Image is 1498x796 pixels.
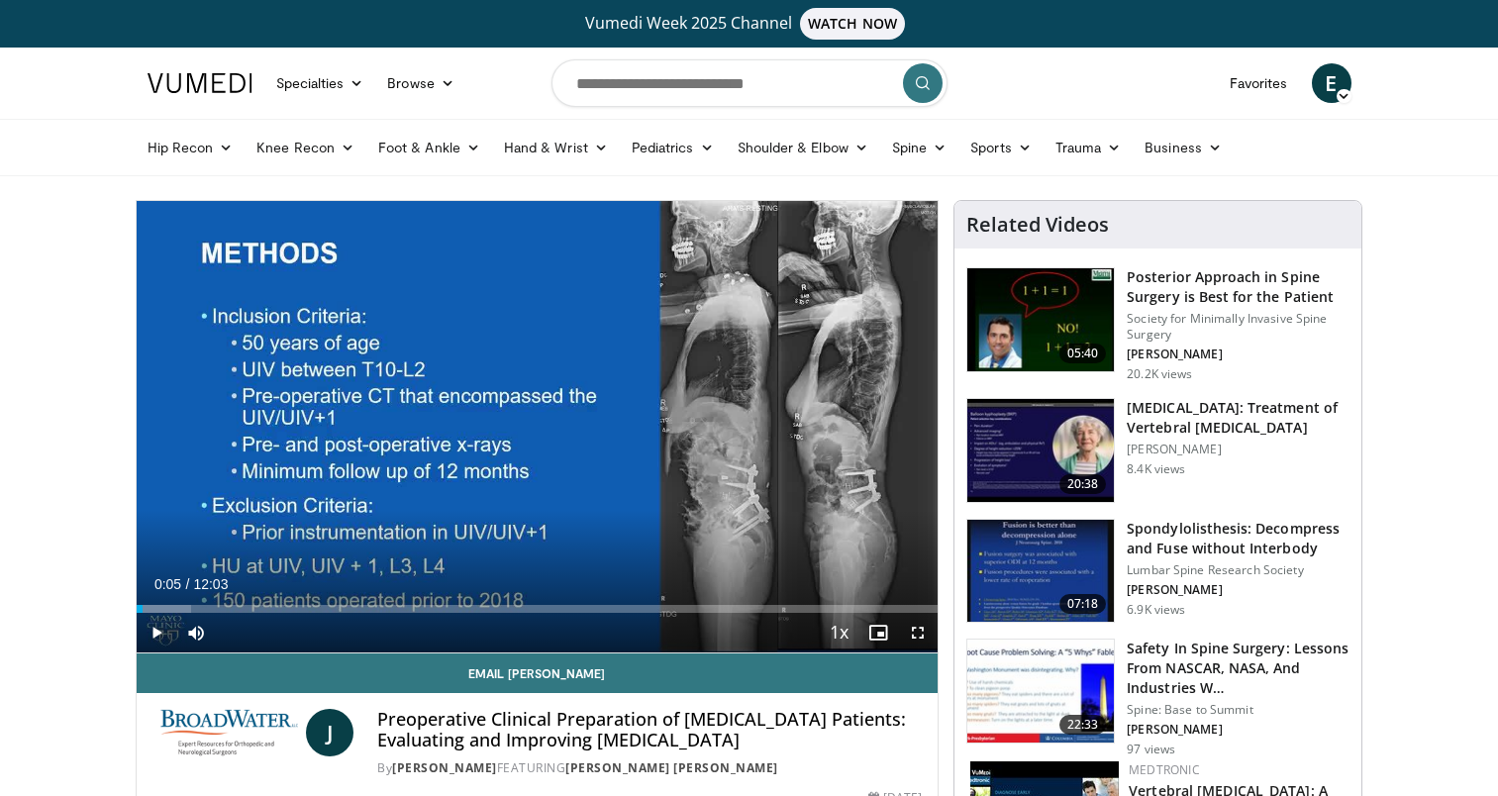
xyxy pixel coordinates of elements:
[898,613,938,652] button: Fullscreen
[375,63,466,103] a: Browse
[1059,344,1107,363] span: 05:40
[154,576,181,592] span: 0:05
[967,268,1114,371] img: 3b6f0384-b2b2-4baa-b997-2e524ebddc4b.150x105_q85_crop-smart_upscale.jpg
[152,709,299,756] img: BroadWater
[726,128,880,167] a: Shoulder & Elbow
[136,128,246,167] a: Hip Recon
[306,709,353,756] a: J
[966,213,1109,237] h4: Related Videos
[1044,128,1134,167] a: Trauma
[967,520,1114,623] img: 97801bed-5de1-4037-bed6-2d7170b090cf.150x105_q85_crop-smart_upscale.jpg
[176,613,216,652] button: Mute
[966,267,1349,382] a: 05:40 Posterior Approach in Spine Surgery is Best for the Patient Society for Minimally Invasive ...
[1127,722,1349,738] p: [PERSON_NAME]
[800,8,905,40] span: WATCH NOW
[193,576,228,592] span: 12:03
[1127,742,1175,757] p: 97 views
[958,128,1044,167] a: Sports
[1127,398,1349,438] h3: [MEDICAL_DATA]: Treatment of Vertebral [MEDICAL_DATA]
[966,639,1349,757] a: 22:33 Safety In Spine Surgery: Lessons From NASCAR, NASA, And Industries W… Spine: Base to Summit...
[1127,347,1349,362] p: [PERSON_NAME]
[1129,761,1200,778] a: Medtronic
[858,613,898,652] button: Enable picture-in-picture mode
[1059,474,1107,494] span: 20:38
[392,759,497,776] a: [PERSON_NAME]
[1133,128,1234,167] a: Business
[137,605,939,613] div: Progress Bar
[967,399,1114,502] img: 0cae8376-61df-4d0e-94d1-d9dddb55642e.150x105_q85_crop-smart_upscale.jpg
[137,201,939,653] video-js: Video Player
[1127,311,1349,343] p: Society for Minimally Invasive Spine Surgery
[1127,519,1349,558] h3: Spondylolisthesis: Decompress and Fuse without Interbody
[620,128,726,167] a: Pediatrics
[1127,461,1185,477] p: 8.4K views
[1127,582,1349,598] p: [PERSON_NAME]
[1312,63,1351,103] a: E
[565,759,778,776] a: [PERSON_NAME] [PERSON_NAME]
[1127,602,1185,618] p: 6.9K views
[150,8,1348,40] a: Vumedi Week 2025 ChannelWATCH NOW
[245,128,366,167] a: Knee Recon
[264,63,376,103] a: Specialties
[966,519,1349,624] a: 07:18 Spondylolisthesis: Decompress and Fuse without Interbody Lumbar Spine Research Society [PER...
[377,759,922,777] div: By FEATURING
[1127,366,1192,382] p: 20.2K views
[366,128,492,167] a: Foot & Ankle
[967,640,1114,743] img: 05c2a676-a450-41f3-b358-da3da3bc670f.150x105_q85_crop-smart_upscale.jpg
[377,709,922,751] h4: Preoperative Clinical Preparation of [MEDICAL_DATA] Patients: Evaluating and Improving [MEDICAL_D...
[137,613,176,652] button: Play
[1127,442,1349,457] p: [PERSON_NAME]
[1218,63,1300,103] a: Favorites
[1127,267,1349,307] h3: Posterior Approach in Spine Surgery is Best for the Patient
[148,73,252,93] img: VuMedi Logo
[1059,594,1107,614] span: 07:18
[1127,562,1349,578] p: Lumbar Spine Research Society
[966,398,1349,503] a: 20:38 [MEDICAL_DATA]: Treatment of Vertebral [MEDICAL_DATA] [PERSON_NAME] 8.4K views
[137,653,939,693] a: Email [PERSON_NAME]
[1127,702,1349,718] p: Spine: Base to Summit
[880,128,958,167] a: Spine
[551,59,948,107] input: Search topics, interventions
[1059,715,1107,735] span: 22:33
[1127,639,1349,698] h3: Safety In Spine Surgery: Lessons From NASCAR, NASA, And Industries W…
[186,576,190,592] span: /
[492,128,620,167] a: Hand & Wrist
[819,613,858,652] button: Playback Rate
